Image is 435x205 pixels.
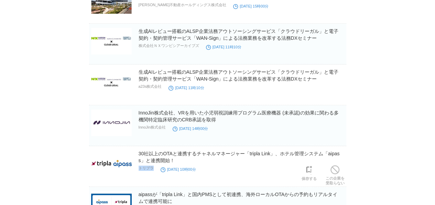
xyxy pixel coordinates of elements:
img: 生成AIレビュー搭載のALSP企業法務アウトソーシングサービス「クラウドリーガル」と電子契約・契約管理サービス「WAN-Sign」による法務業務を改革する法務DXセミナー [91,28,132,55]
a: 30社以上のOTAと連携するチャネルマネージャー「tripla Link」、ホテル管理システム「aipass」と連携開始！ [139,151,340,163]
time: [DATE] 11時10分 [206,45,241,49]
a: InnoJin株式会社、VRを用いた小児弱視訓練用プログラム医療機器 (未承認)の効果に関わる多機関特定臨床研究のCRB承認を取得 [139,110,339,122]
time: [DATE] 11時10分 [168,86,204,90]
p: InnoJin株式会社 [139,125,166,130]
time: [DATE] 14時00分 [173,126,208,131]
a: aipassが「tripla Link」と国内PMSとして初連携、海外ローカルOTAからの予約もリアルタイムで連携可能に [139,192,337,204]
a: 生成AIレビュー搭載のALSP企業法務アウトソーシングサービス「クラウドリーガル」と電子契約・契約管理サービス「WAN-Sign」による法務業務を改革する法務DXセミナー [139,69,338,82]
p: トリプラ [139,166,154,171]
a: 保存する [302,164,317,181]
img: 生成AIレビュー搭載のALSP企業法務アウトソーシングサービス「クラウドリーガル」と電子契約・契約管理サービス「WAN-Sign」による法務業務を改革する法務DXセミナー [91,69,132,95]
a: 生成AIレビュー搭載のALSP企業法務アウトソーシングサービス「クラウドリーガル」と電子契約・契約管理サービス「WAN-Sign」による法務業務を改革する法務DXセミナー [139,28,338,41]
p: a23s株式会社 [139,84,162,89]
time: [DATE] 10時00分 [161,167,196,171]
p: [PERSON_NAME]不動産ホールディングス株式会社 [139,2,226,8]
img: InnoJin株式会社、VRを用いた小児弱視訓練用プログラム医療機器 (未承認)の効果に関わる多機関特定臨床研究のCRB承認を取得 [91,109,132,136]
a: この企業を受取らない [326,164,345,185]
p: 株式会社ＮＸワンビシアーカイブズ [139,43,199,48]
time: [DATE] 15時00分 [233,4,269,8]
img: 30社以上のOTAと連携するチャネルマネージャー「tripla Link」、ホテル管理システム「aipass」と連携開始！ [91,150,132,177]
